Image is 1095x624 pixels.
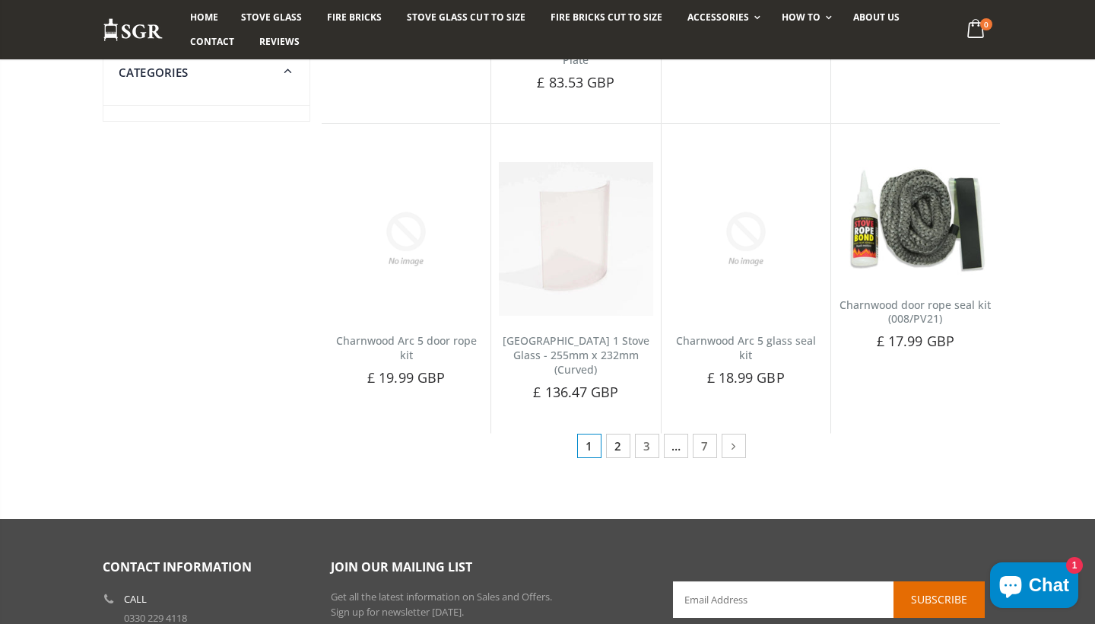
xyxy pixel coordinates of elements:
[985,562,1083,612] inbox-online-store-chat: Shopify online store chat
[190,35,234,48] span: Contact
[533,383,618,401] span: £ 136.47 GBP
[839,162,992,280] img: Charnwood 008/PV21 door rope kit
[327,11,382,24] span: Fire Bricks
[103,559,252,575] span: Contact Information
[961,15,992,45] a: 0
[395,5,536,30] a: Stove Glass Cut To Size
[331,559,472,575] span: Join our mailing list
[537,73,614,91] span: £ 83.53 GBP
[248,30,311,54] a: Reviews
[367,368,445,387] span: £ 19.99 GBP
[673,581,985,618] input: Email Address
[782,11,820,24] span: How To
[539,5,674,30] a: Fire Bricks Cut To Size
[853,11,900,24] span: About us
[551,11,662,24] span: Fire Bricks Cut To Size
[179,5,230,30] a: Home
[664,434,688,458] span: …
[119,65,189,80] span: Categories
[503,333,649,377] a: [GEOGRAPHIC_DATA] 1 Stove Glass - 255mm x 232mm (Curved)
[676,333,816,362] a: Charnwood Arc 5 glass seal kit
[770,5,839,30] a: How To
[606,434,630,458] a: 2
[687,11,749,24] span: Accessories
[676,5,768,30] a: Accessories
[259,35,300,48] span: Reviews
[707,368,785,387] span: £ 18.99 GBP
[316,5,393,30] a: Fire Bricks
[124,594,147,604] b: Call
[839,298,991,326] a: Charnwood door rope seal kit (008/PV21)
[103,18,163,43] img: Stove Glass Replacement
[190,11,218,24] span: Home
[877,332,954,350] span: £ 17.99 GBP
[842,5,911,30] a: About us
[577,434,601,458] span: 1
[230,5,313,30] a: Stove Glass
[241,11,302,24] span: Stove Glass
[693,434,717,458] a: 7
[407,11,525,24] span: Stove Glass Cut To Size
[893,581,985,618] button: Subscribe
[331,590,650,619] p: Get all the latest information on Sales and Offers. Sign up for newsletter [DATE].
[980,18,992,30] span: 0
[336,333,477,362] a: Charnwood Arc 5 door rope kit
[179,30,246,54] a: Contact
[499,162,652,316] img: Charnwood Cove 1 Stove Glass - 255mm x 232mm (Curved)
[635,434,659,458] a: 3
